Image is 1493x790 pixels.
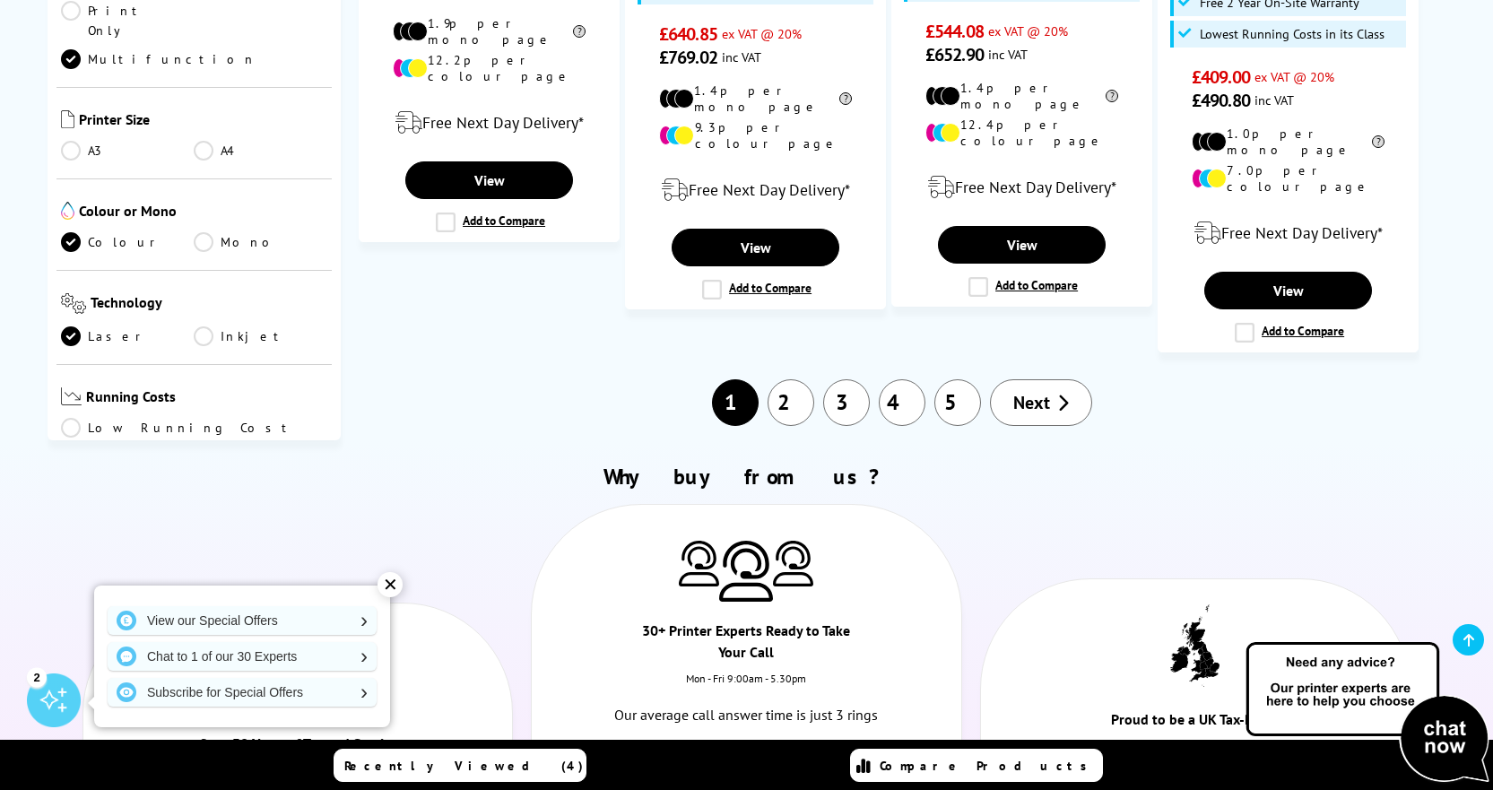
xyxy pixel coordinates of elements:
a: Multifunction [61,49,256,69]
li: 1.4p per mono page [925,80,1118,112]
span: Next [1013,391,1050,414]
img: Printer Experts [719,541,773,603]
span: Printer Size [79,110,328,132]
img: Technology [61,293,87,314]
li: 12.4p per colour page [925,117,1118,149]
img: Running Costs [61,387,82,406]
a: Laser [61,326,195,346]
img: Printer Size [61,110,74,128]
span: inc VAT [988,46,1028,63]
label: Add to Compare [968,277,1078,297]
label: Add to Compare [702,280,812,300]
a: View [1204,272,1371,309]
span: Technology [91,293,327,317]
a: A4 [194,141,327,161]
p: Our average call answer time is just 3 rings [596,703,897,727]
label: Add to Compare [436,213,545,232]
a: Next [990,379,1092,426]
span: ex VAT @ 20% [1254,68,1334,85]
li: 1.9p per mono page [393,15,586,48]
img: Colour or Mono [61,202,74,220]
a: 5 [934,379,981,426]
img: Printer Experts [679,541,719,586]
span: Lowest Running Costs in its Class [1200,27,1384,41]
a: Print Only [61,1,195,40]
a: A3 [61,141,195,161]
li: 7.0p per colour page [1192,162,1384,195]
span: £769.02 [659,46,717,69]
img: UK tax payer [1170,604,1220,687]
span: £409.00 [1192,65,1250,89]
a: View [405,161,572,199]
span: ex VAT @ 20% [988,22,1068,39]
a: Compare Products [850,749,1103,782]
div: modal_delivery [1167,208,1409,258]
a: View [938,226,1105,264]
a: Recently Viewed (4) [334,749,586,782]
span: £490.80 [1192,89,1250,112]
a: 3 [823,379,870,426]
div: ✕ [378,572,403,597]
span: Recently Viewed (4) [344,758,584,774]
div: Over 30 Years of Trusted Service [191,733,405,763]
a: View our Special Offers [108,606,377,635]
span: ex VAT @ 20% [722,25,802,42]
img: Open Live Chat window [1242,639,1493,786]
span: £640.85 [659,22,717,46]
div: Mon - Fri 9:00am - 5.30pm [532,672,960,703]
div: 30+ Printer Experts Ready to Take Your Call [639,620,854,672]
a: Subscribe for Special Offers [108,678,377,707]
div: 2 [27,667,47,687]
img: Printer Experts [773,541,813,586]
span: inc VAT [722,48,761,65]
span: Colour or Mono [79,202,328,223]
a: 4 [879,379,925,426]
span: inc VAT [1254,91,1294,109]
a: Inkjet [194,326,327,346]
div: Proud to be a UK Tax-Payer [1088,708,1302,739]
label: Add to Compare [1235,323,1344,343]
a: 2 [768,379,814,426]
span: £652.90 [925,43,984,66]
li: 9.3p per colour page [659,119,852,152]
a: Low Running Cost [61,418,328,438]
span: Compare Products [880,758,1097,774]
div: modal_delivery [635,165,876,215]
div: modal_delivery [901,162,1142,213]
li: 1.4p per mono page [659,82,852,115]
a: Chat to 1 of our 30 Experts [108,642,377,671]
div: modal_delivery [369,98,610,148]
span: £544.08 [925,20,984,43]
h2: Why buy from us? [74,463,1419,490]
a: View [672,229,838,266]
li: 1.0p per mono page [1192,126,1384,158]
a: Mono [194,232,327,252]
a: Colour [61,232,195,252]
span: Running Costs [86,387,327,410]
li: 12.2p per colour page [393,52,586,84]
